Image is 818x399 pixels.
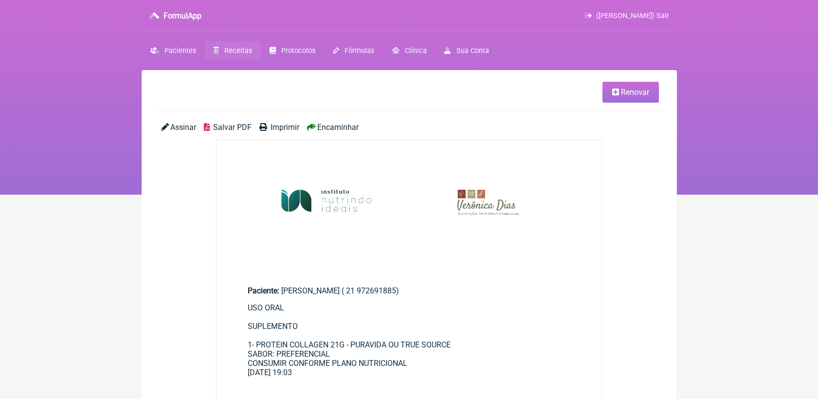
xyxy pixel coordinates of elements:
a: Clínica [383,41,436,60]
span: Pacientes [164,47,196,55]
span: Protocolos [281,47,315,55]
img: rSewsjIQ7AAAAAAAMhDsAAAAAAAyEOwAAAAAADIQ7AAAAAAAMhDsAAAAAAAyEOwAAAAAADIQ7AAAAAAAMhDsAAAAAAAyEOwAA... [217,140,602,269]
a: Assinar [161,123,196,132]
span: Assinar [170,123,196,132]
span: ([PERSON_NAME]) Sair [596,12,669,20]
a: Sua Conta [436,41,497,60]
a: Salvar PDF [204,123,252,132]
span: Renovar [621,88,649,97]
a: Receitas [205,41,261,60]
span: Paciente: [248,286,279,295]
h3: FormulApp [164,11,201,20]
span: Clínica [405,47,427,55]
a: Fórmulas [324,41,383,60]
span: Imprimir [271,123,299,132]
span: Salvar PDF [213,123,252,132]
a: Imprimir [259,123,299,132]
a: Encaminhar [307,123,359,132]
span: Sua Conta [456,47,489,55]
div: [DATE] 19:03 [248,368,571,377]
span: Encaminhar [317,123,359,132]
div: [PERSON_NAME] ( 21 972691885) [248,286,571,295]
span: Fórmulas [345,47,374,55]
a: Protocolos [261,41,324,60]
a: Pacientes [142,41,205,60]
span: Receitas [224,47,252,55]
a: Renovar [602,82,659,103]
a: ([PERSON_NAME]) Sair [585,12,669,20]
div: USO ORAL SUPLEMENTO 1- PROTEIN COLLAGEN 21G - PURAVIDA OU TRUE SOURCE SABOR: PREFERENCIAL CONSUMI... [248,303,571,368]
